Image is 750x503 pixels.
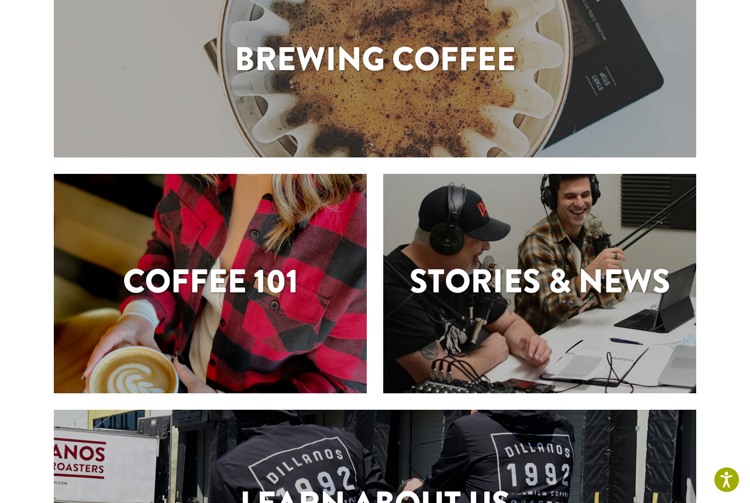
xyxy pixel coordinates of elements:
[383,174,696,393] a: Stories & News
[54,35,696,84] h1: Brewing Coffee
[54,174,367,393] a: Coffee 101
[383,257,696,306] h1: Stories & News
[54,257,367,306] h1: Coffee 101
